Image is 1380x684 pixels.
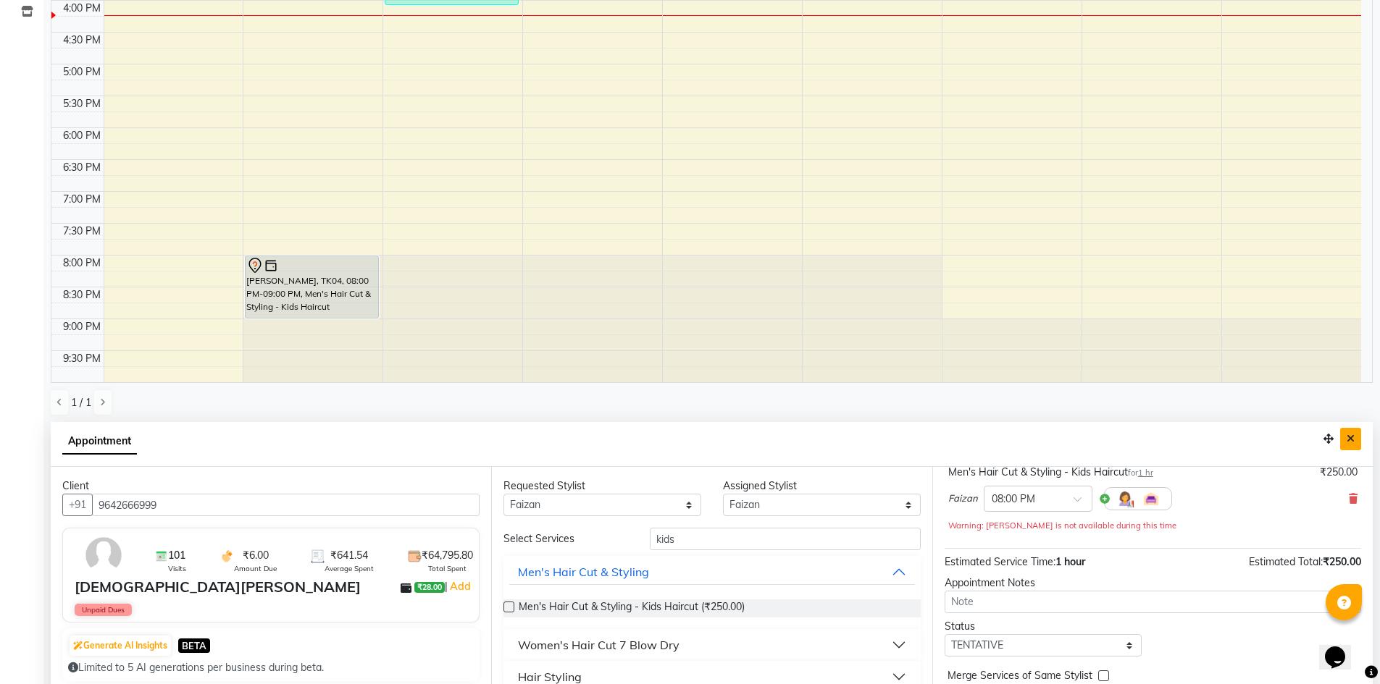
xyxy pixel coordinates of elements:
span: Average Spent [325,563,374,574]
span: 1 hr [1138,468,1153,478]
span: | [445,578,473,595]
span: Amount Due [234,563,277,574]
div: 8:00 PM [60,256,104,271]
div: Limited to 5 AI generations per business during beta. [68,660,474,675]
div: 7:00 PM [60,192,104,207]
div: Requested Stylist [503,478,701,494]
button: +91 [62,494,93,516]
span: Estimated Service Time: [945,555,1055,568]
span: Appointment [62,428,137,455]
span: ₹64,795.80 [422,548,473,563]
img: avatar [83,534,125,576]
div: Status [945,619,1142,634]
span: ₹6.00 [243,548,269,563]
div: Assigned Stylist [723,478,921,494]
div: 6:00 PM [60,128,104,143]
img: Hairdresser.png [1116,490,1134,507]
div: Women's Hair Cut 7 Blow Dry [518,636,679,654]
span: Faizan [948,491,978,506]
span: ₹250.00 [1323,555,1361,568]
span: 1 / 1 [71,395,91,410]
small: for [1128,468,1153,478]
span: Visits [168,563,186,574]
div: Men's Hair Cut & Styling [518,563,649,580]
div: 7:30 PM [60,224,104,239]
span: ₹641.54 [330,548,368,563]
div: ₹250.00 [1320,465,1358,480]
span: 1 hour [1055,555,1085,568]
div: [DEMOGRAPHIC_DATA][PERSON_NAME] [75,576,361,598]
span: ₹28.00 [414,582,445,594]
img: Interior.png [1142,490,1160,507]
span: Estimated Total: [1249,555,1323,568]
span: 101 [168,548,185,563]
div: 4:00 PM [60,1,104,16]
button: Generate AI Insights [70,636,171,656]
div: 9:30 PM [60,351,104,366]
div: 6:30 PM [60,160,104,175]
button: Men's Hair Cut & Styling [509,559,914,585]
span: Men's Hair Cut & Styling - Kids Haircut (₹250.00) [519,599,745,617]
div: 5:30 PM [60,96,104,111]
a: Add [448,578,473,595]
button: Women's Hair Cut 7 Blow Dry [509,632,914,658]
div: Appointment Notes [945,575,1361,591]
span: BETA [178,638,210,652]
div: 5:00 PM [60,64,104,80]
small: Warning: [PERSON_NAME] is not available during this time [948,520,1176,531]
span: Unpaid Dues [75,604,132,616]
div: 9:00 PM [60,319,104,334]
div: Men's Hair Cut & Styling - Kids Haircut [948,465,1153,480]
input: Search by Name/Mobile/Email/Code [92,494,480,516]
input: Search by service name [650,528,921,550]
div: [PERSON_NAME], TK04, 08:00 PM-09:00 PM, Men's Hair Cut & Styling - Kids Haircut [246,256,378,318]
div: Select Services [493,531,639,546]
button: Close [1340,428,1361,450]
div: Client [62,478,480,494]
span: Total Spent [428,563,467,574]
div: 8:30 PM [60,287,104,303]
div: 4:30 PM [60,33,104,48]
iframe: chat widget [1319,626,1366,670]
